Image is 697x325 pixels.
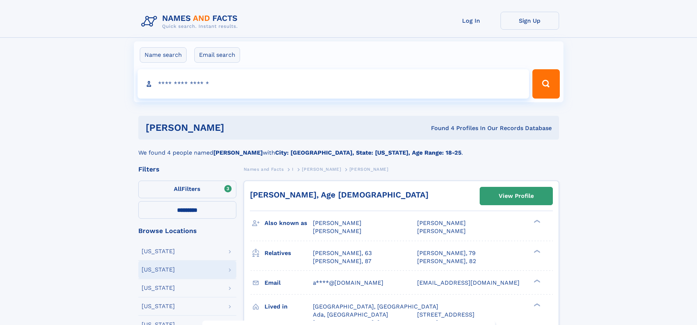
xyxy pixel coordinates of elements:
a: [PERSON_NAME], 79 [417,249,476,257]
a: [PERSON_NAME], Age [DEMOGRAPHIC_DATA] [250,190,428,199]
a: View Profile [480,187,552,205]
span: Ada, [GEOGRAPHIC_DATA] [313,311,388,318]
h1: [PERSON_NAME] [146,123,328,132]
div: [US_STATE] [142,267,175,273]
div: ❯ [532,219,541,224]
a: [PERSON_NAME], 82 [417,257,476,265]
a: [PERSON_NAME], 63 [313,249,372,257]
span: [EMAIL_ADDRESS][DOMAIN_NAME] [417,279,520,286]
h3: Lived in [265,300,313,313]
h3: Email [265,277,313,289]
div: Found 4 Profiles In Our Records Database [327,124,552,132]
span: [GEOGRAPHIC_DATA], [GEOGRAPHIC_DATA] [313,303,438,310]
span: [STREET_ADDRESS] [417,311,475,318]
a: [PERSON_NAME] [302,165,341,174]
span: [PERSON_NAME] [417,228,466,234]
label: Filters [138,181,236,198]
span: I [292,167,294,172]
a: [PERSON_NAME], 87 [313,257,371,265]
a: Log In [442,12,501,30]
input: search input [138,69,529,99]
a: Sign Up [501,12,559,30]
span: [PERSON_NAME] [313,228,361,234]
div: Filters [138,166,236,173]
a: Names and Facts [244,165,284,174]
b: City: [GEOGRAPHIC_DATA], State: [US_STATE], Age Range: 18-25 [275,149,461,156]
div: ❯ [532,302,541,307]
div: View Profile [499,188,534,204]
h3: Relatives [265,247,313,259]
h3: Also known as [265,217,313,229]
img: Logo Names and Facts [138,12,244,32]
div: [US_STATE] [142,303,175,309]
label: Email search [194,47,240,63]
div: ❯ [532,249,541,254]
div: [US_STATE] [142,285,175,291]
div: Browse Locations [138,228,236,234]
a: I [292,165,294,174]
span: All [174,185,181,192]
label: Name search [140,47,187,63]
span: [PERSON_NAME] [417,219,466,226]
div: We found 4 people named with . [138,140,559,157]
button: Search Button [532,69,559,99]
div: ❯ [532,278,541,283]
span: [PERSON_NAME] [302,167,341,172]
span: [PERSON_NAME] [349,167,389,172]
b: [PERSON_NAME] [213,149,263,156]
span: [PERSON_NAME] [313,219,361,226]
div: [US_STATE] [142,248,175,254]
